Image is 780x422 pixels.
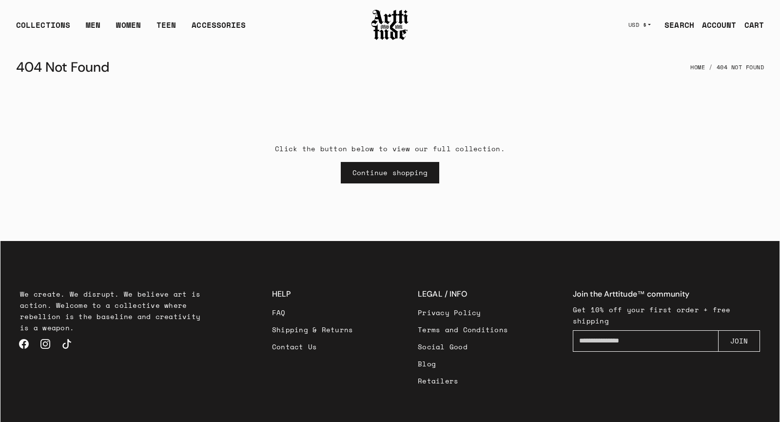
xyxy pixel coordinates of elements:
[573,304,760,326] p: Get 10% off your first order + free shipping
[56,333,78,355] a: TikTok
[156,19,176,39] a: TEEN
[13,333,35,355] a: Facebook
[628,21,647,29] span: USD $
[272,321,353,338] a: Shipping & Returns
[341,162,440,183] a: Continue shopping
[192,19,246,39] div: ACCESSORIES
[690,57,705,78] a: Home
[275,143,505,154] p: Click the button below to view our full collection.
[16,19,70,39] div: COLLECTIONS
[418,304,508,321] a: Privacy Policy
[418,288,508,300] h3: LEGAL / INFO
[573,288,760,300] h4: Join the Arttitude™ community
[623,14,657,36] button: USD $
[418,338,508,355] a: Social Good
[8,19,253,39] ul: Main navigation
[272,338,353,355] a: Contact Us
[370,8,409,41] img: Arttitude
[573,330,719,352] input: Enter your email
[418,355,508,372] a: Blog
[718,330,760,352] button: JOIN
[737,15,764,35] a: Open cart
[418,372,508,389] a: Retailers
[744,19,764,31] div: CART
[35,333,56,355] a: Instagram
[705,57,764,78] li: 404 Not Found
[272,288,353,300] h3: HELP
[272,304,353,321] a: FAQ
[86,19,100,39] a: MEN
[116,19,141,39] a: WOMEN
[657,15,694,35] a: SEARCH
[694,15,737,35] a: ACCOUNT
[418,321,508,338] a: Terms and Conditions
[20,288,207,333] p: We create. We disrupt. We believe art is action. Welcome to a collective where rebellion is the b...
[16,56,110,79] h1: 404 Not Found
